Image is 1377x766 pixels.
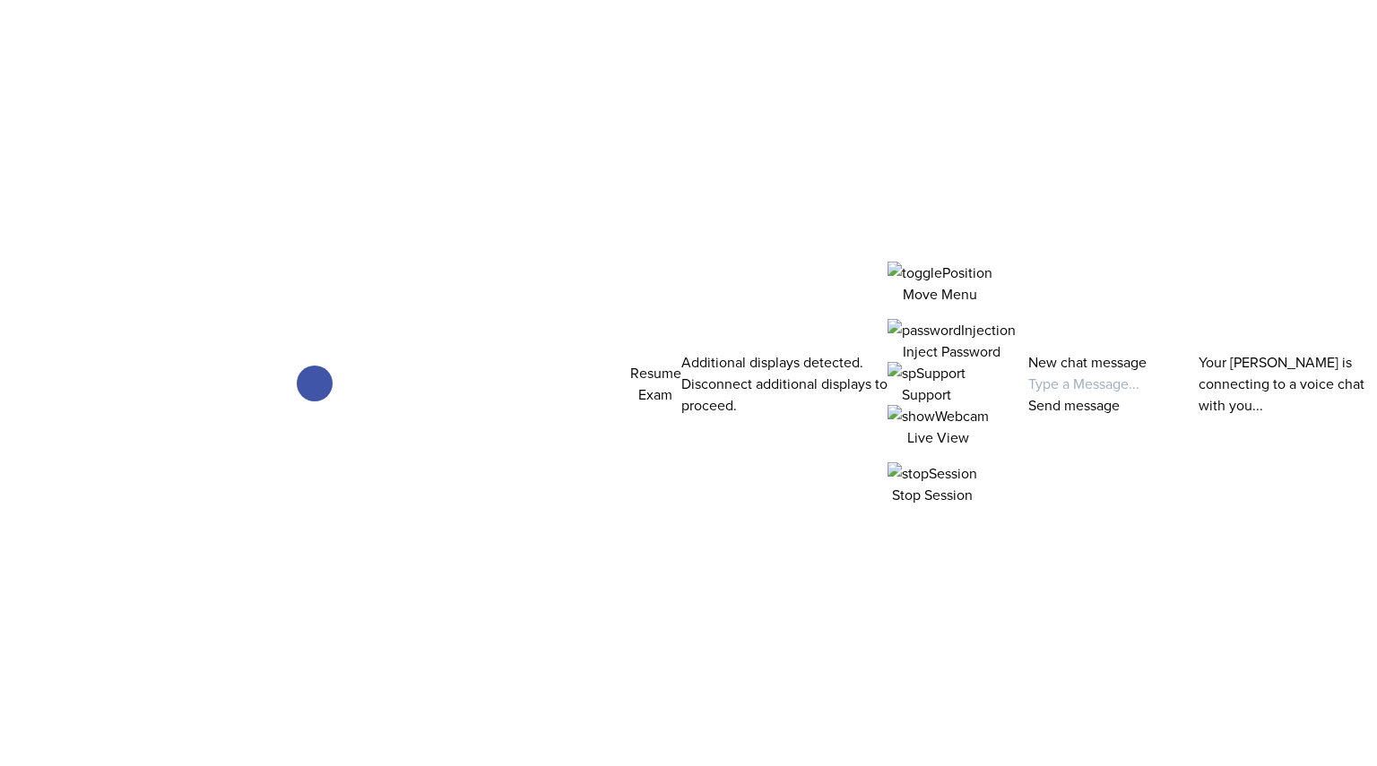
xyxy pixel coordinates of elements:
[888,262,992,283] img: togglePosition
[888,426,989,448] p: Live View
[681,352,888,415] span: Additional displays detected. Disconnect additional displays to proceed.
[888,362,966,383] img: spSupport
[1028,395,1120,415] span: Send message
[888,484,977,505] p: Stop Session
[888,319,1016,340] img: passwordInjection
[1028,373,1183,394] input: Type a Message...
[1028,394,1120,416] button: Send message
[888,405,989,448] button: Live View
[1199,351,1377,416] p: Your [PERSON_NAME] is connecting to a voice chat with you...
[888,462,977,505] button: Stop Session
[888,405,989,426] img: showWebcam
[888,462,977,484] img: stopSession
[888,383,966,405] p: Support
[888,262,992,305] button: Move Menu
[888,340,1016,362] p: Inject Password
[888,319,1016,362] button: Inject Password
[630,362,681,405] button: Resume Exam
[888,362,966,405] button: Support
[1028,352,1147,372] label: New chat message
[888,283,992,305] p: Move Menu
